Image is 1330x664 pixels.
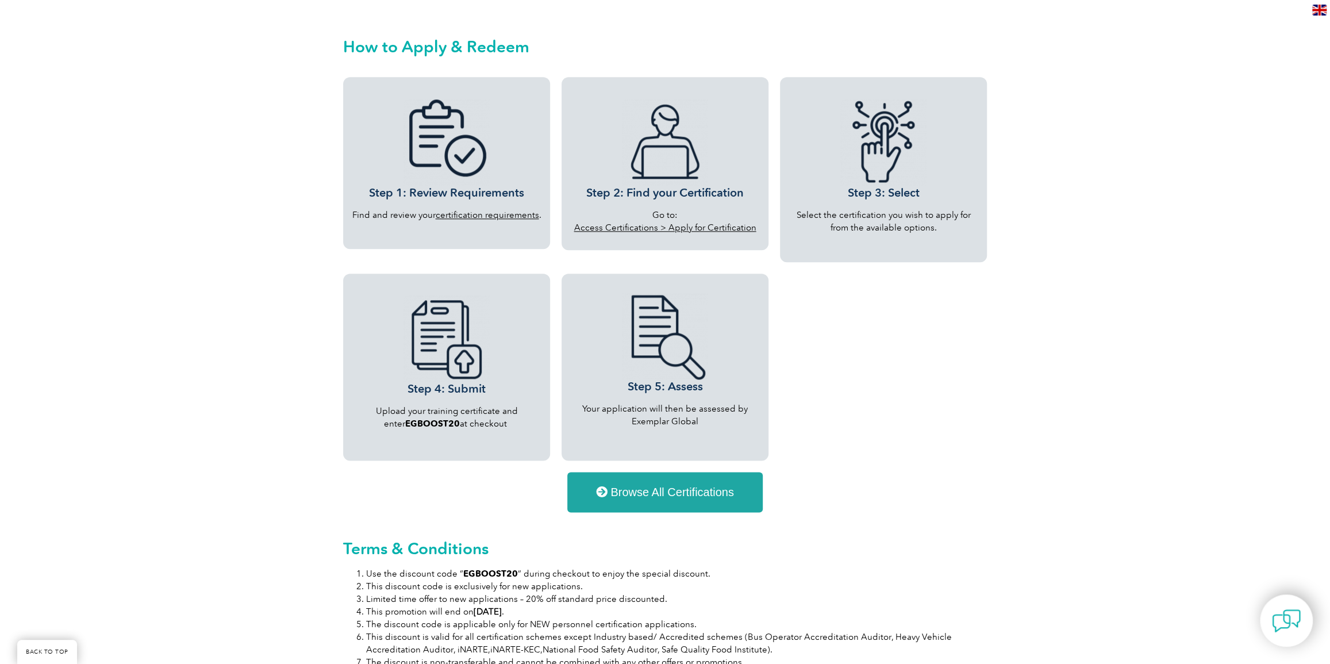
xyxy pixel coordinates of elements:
p: Your application will then be assessed by Exemplar Global [566,402,764,428]
li: The discount code is applicable only for NEW personnel certification applications. [366,618,987,631]
a: Access Certifications > Apply for Certification [574,222,756,233]
div: This discount is valid for all certification schemes except Industry based/ Accredited schemes (B... [366,631,987,656]
img: en [1312,5,1327,16]
strong: EGBOOST20 [463,569,518,579]
h3: Step 3: Select [787,99,980,200]
span: iNARTE [490,644,521,655]
p: Find and review your . [350,209,543,221]
p: Go to: [568,209,762,234]
li: This discount code is exclusively for new applications. [366,580,987,593]
a: Browse All Certifications [567,472,763,512]
li: Limited time offer to new applications – 20% off standard price discounted. [366,593,987,605]
p: Upload your training certificate and e [349,405,544,430]
span: nter at checkout [389,419,507,429]
p: Select the certification you wish to apply for from the available options. [787,209,980,234]
h2: How to Apply & Redeem [343,37,987,56]
h3: Step 5: Assess [566,293,764,394]
a: BACK TO TOP [17,640,77,664]
img: contact-chat.png [1272,607,1301,635]
h3: Step 4: Submit [349,295,544,396]
h3: Step 1: Review Requirements [350,99,543,200]
span: Browse All Certifications [610,486,734,498]
span: -KEC, [521,644,543,655]
li: This promotion will end on . [366,605,987,618]
h2: Terms & Conditions [343,539,987,558]
strong: EGBOOST20 [405,419,460,429]
a: certification requirements [435,210,539,220]
b: [DATE] [474,607,502,617]
li: Use the discount code “ ” during checkout to enjoy the special discount. [366,567,987,580]
h3: Step 2: Find your Certification [568,99,762,200]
